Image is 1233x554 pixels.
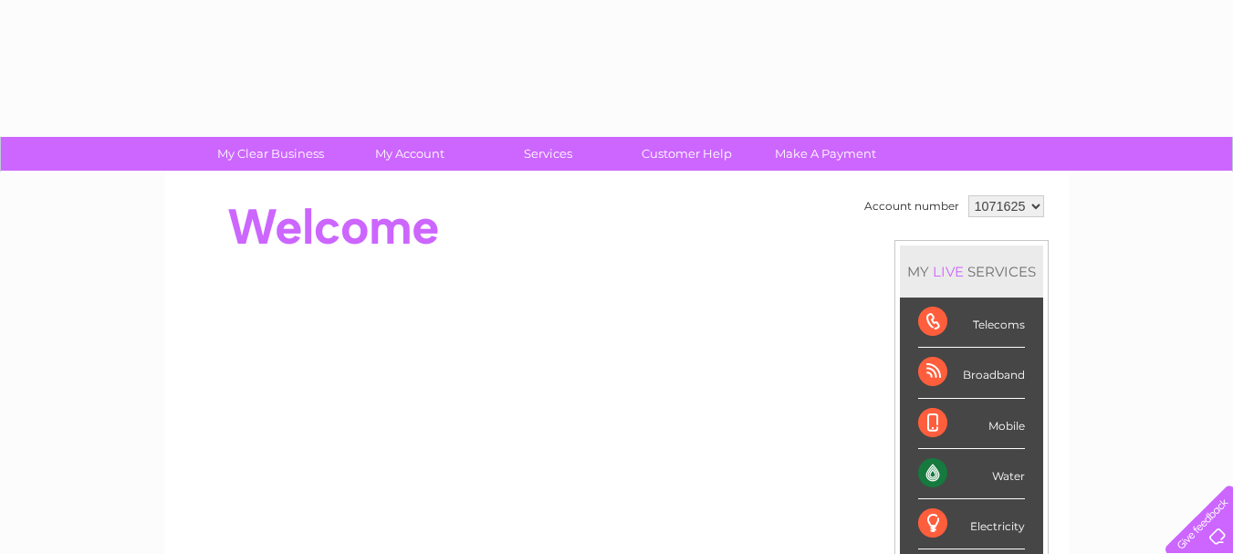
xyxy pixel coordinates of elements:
[918,399,1025,449] div: Mobile
[918,348,1025,398] div: Broadband
[611,137,762,171] a: Customer Help
[473,137,623,171] a: Services
[900,246,1043,298] div: MY SERVICES
[334,137,485,171] a: My Account
[918,449,1025,499] div: Water
[860,191,964,222] td: Account number
[918,499,1025,549] div: Electricity
[929,263,967,280] div: LIVE
[750,137,901,171] a: Make A Payment
[195,137,346,171] a: My Clear Business
[918,298,1025,348] div: Telecoms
